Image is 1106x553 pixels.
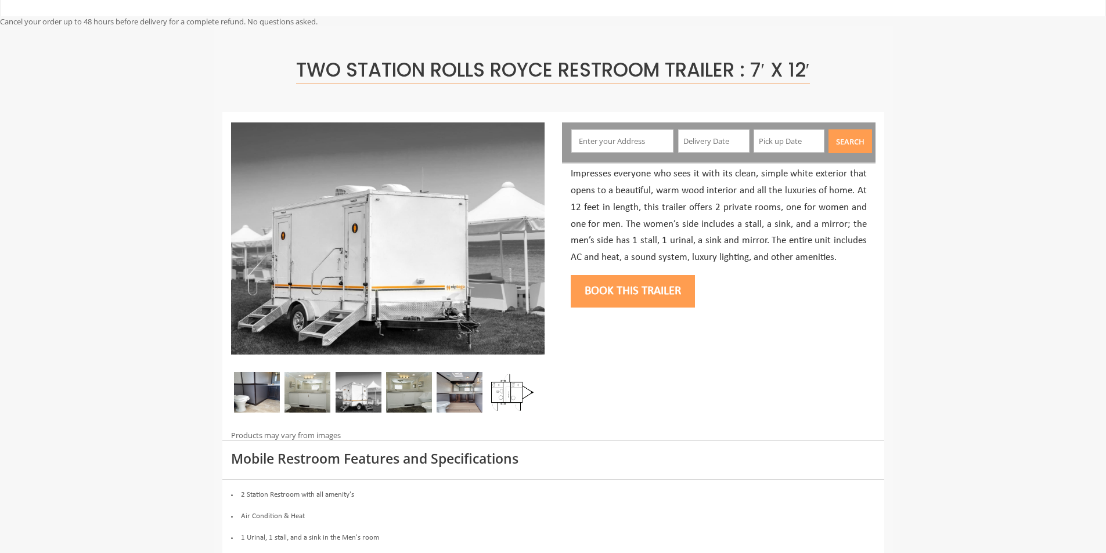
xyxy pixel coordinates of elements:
[571,275,695,308] button: Book this trailer
[231,122,545,355] img: Side view of two station restroom trailer with separate doors for males and females
[571,166,867,266] p: Impresses everyone who sees it with its clean, simple white exterior that opens to a beautiful, w...
[234,372,280,413] img: A close view of inside of a station with a stall, mirror and cabinets
[284,372,330,413] img: Gel 2 station 02
[437,372,482,413] img: A close view of inside of a station with a stall, mirror and cabinets
[678,129,750,153] input: Delivery Date
[231,490,876,501] li: 2 Station Restroom with all amenity's
[828,129,872,153] button: Search
[488,372,534,413] img: Floor Plan of 2 station restroom with sink and toilet
[231,511,876,522] li: Air Condition & Heat
[231,430,545,441] div: Products may vary from images
[754,129,825,153] input: Pick up Date
[571,129,673,153] input: Enter your Address
[386,372,432,413] img: Gel 2 station 03
[231,533,876,544] li: 1 Urinal, 1 stall, and a sink in the Men's room
[231,451,876,466] h3: Mobile Restroom Features and Specifications
[336,372,381,413] img: A mini restroom trailer with two separate stations and separate doors for males and females
[296,56,809,84] span: Two Station Rolls Royce Restroom Trailer : 7′ x 12′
